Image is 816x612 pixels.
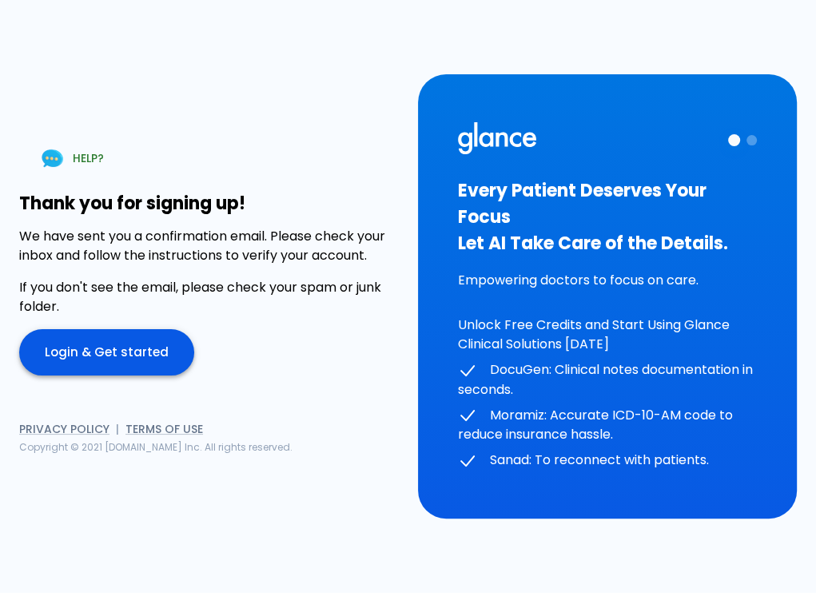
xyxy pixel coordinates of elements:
[458,360,758,399] p: DocuGen: Clinical notes documentation in seconds.
[19,138,123,179] a: HELP?
[458,451,758,471] p: Sanad: To reconnect with patients.
[19,278,399,316] p: If you don't see the email, please check your spam or junk folder.
[19,440,293,454] span: Copyright © 2021 [DOMAIN_NAME] Inc. All rights reserved.
[19,421,109,437] a: Privacy Policy
[458,406,758,445] p: Moramiz: Accurate ICD-10-AM code to reduce insurance hassle.
[458,271,758,290] p: Empowering doctors to focus on care.
[116,421,119,437] span: |
[125,421,203,437] a: Terms of Use
[19,329,194,376] a: Login & Get started
[38,145,66,173] img: Chat Support
[19,193,399,214] h3: Thank you for signing up!
[458,177,758,256] h3: Every Patient Deserves Your Focus Let AI Take Care of the Details.
[458,316,758,354] p: Unlock Free Credits and Start Using Glance Clinical Solutions [DATE]
[19,227,399,265] p: We have sent you a confirmation email. Please check your inbox and follow the instructions to ver...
